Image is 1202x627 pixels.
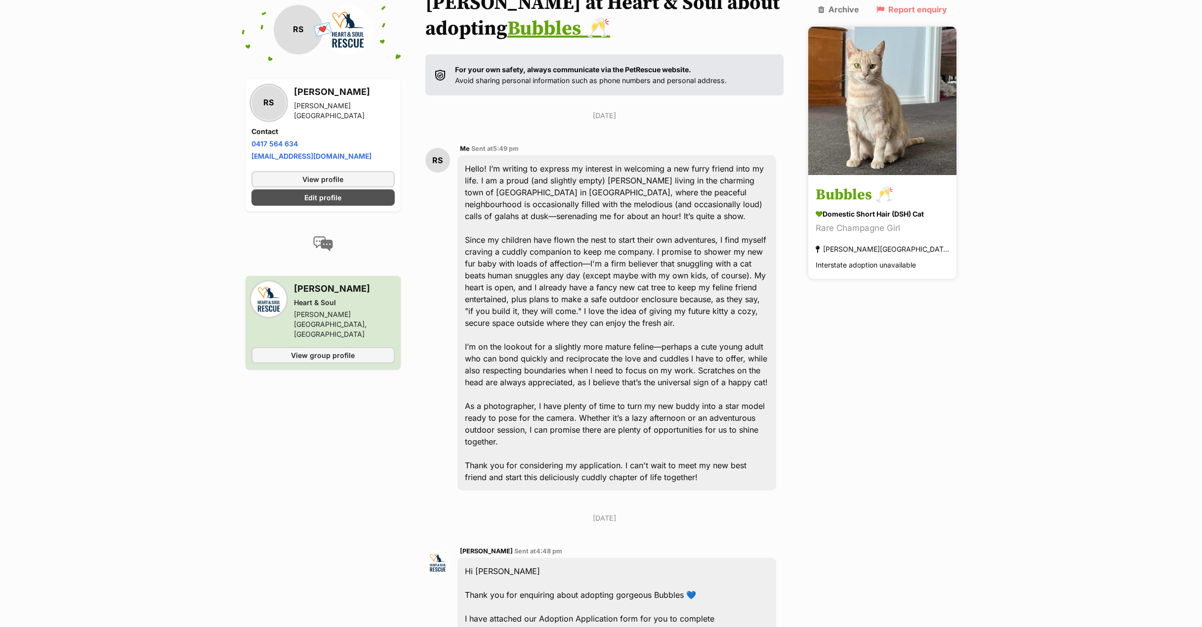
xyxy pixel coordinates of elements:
[507,16,610,41] a: Bubbles 🥂
[274,5,323,54] div: RS
[471,145,519,152] span: Sent at
[323,5,373,54] img: Heart & Soul profile pic
[493,145,519,152] span: 5:49 pm
[460,145,470,152] span: Me
[294,282,395,296] h3: [PERSON_NAME]
[294,298,395,308] div: Heart & Soul
[251,127,395,136] h4: Contact
[425,550,450,575] img: Megan Ostwald profile pic
[302,174,343,184] span: View profile
[536,547,562,555] span: 4:48 pm
[291,350,355,360] span: View group profile
[455,65,691,74] strong: For your own safety, always communicate via the PetRescue website.
[251,347,395,363] a: View group profile
[816,261,916,269] span: Interstate adoption unavailable
[455,64,727,86] p: Avoid sharing personal information such as phone numbers and personal address.
[251,139,298,148] a: 0417 564 634
[816,209,949,220] div: Domestic Short Hair (DSH) Cat
[294,85,395,99] h3: [PERSON_NAME]
[304,192,341,203] span: Edit profile
[816,184,949,207] h3: Bubbles 🥂
[460,547,513,555] span: [PERSON_NAME]
[294,101,395,121] div: [PERSON_NAME][GEOGRAPHIC_DATA]
[816,243,949,256] div: [PERSON_NAME][GEOGRAPHIC_DATA], [GEOGRAPHIC_DATA]
[251,86,286,120] div: RS
[312,19,334,41] span: 💌
[876,5,947,14] a: Report enquiry
[816,222,949,235] div: Rare Champagne Girl
[514,547,562,555] span: Sent at
[425,110,784,121] p: [DATE]
[808,177,956,279] a: Bubbles 🥂 Domestic Short Hair (DSH) Cat Rare Champagne Girl [PERSON_NAME][GEOGRAPHIC_DATA], [GEOG...
[457,155,777,491] div: Hello! I’m writing to express my interest in welcoming a new furry friend into my life. I am a pr...
[425,148,450,173] div: RS
[818,5,859,14] a: Archive
[251,171,395,187] a: View profile
[294,310,395,339] div: [PERSON_NAME][GEOGRAPHIC_DATA], [GEOGRAPHIC_DATA]
[313,236,333,251] img: conversation-icon-4a6f8262b818ee0b60e3300018af0b2d0b884aa5de6e9bcb8d3d4eeb1a70a7c4.svg
[425,513,784,523] p: [DATE]
[251,282,286,316] img: Heart & Soul profile pic
[251,189,395,206] a: Edit profile
[251,152,372,160] a: [EMAIL_ADDRESS][DOMAIN_NAME]
[808,27,956,175] img: Bubbles 🥂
